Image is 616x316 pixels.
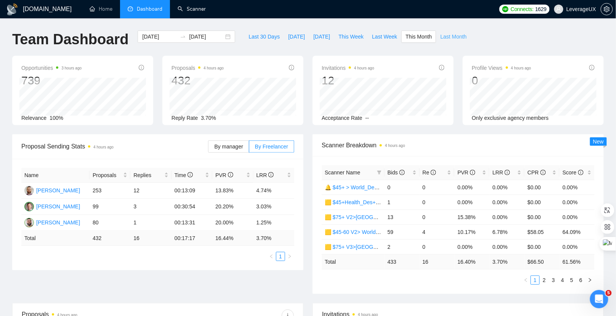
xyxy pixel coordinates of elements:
[588,278,592,282] span: right
[560,180,595,195] td: 0.00%
[511,5,534,13] span: Connects:
[525,224,560,239] td: $58.05
[133,171,162,179] span: Replies
[6,3,18,16] img: logo
[472,115,549,121] span: Only exclusive agency members
[558,276,567,284] a: 4
[521,276,531,285] button: left
[325,244,535,250] a: 🟨 $75+ V3>[GEOGRAPHIC_DATA]+[GEOGRAPHIC_DATA] Only_Tony-UX/UI_General
[586,276,595,285] button: right
[454,210,489,224] td: 15.38%
[255,143,288,150] span: By Freelancer
[322,115,363,121] span: Acceptance Rate
[90,168,130,183] th: Proposals
[289,65,294,70] span: info-circle
[24,218,34,227] img: RL
[90,231,130,246] td: 432
[576,276,586,285] li: 6
[531,276,539,284] a: 1
[601,6,613,12] a: setting
[287,254,292,259] span: right
[267,252,276,261] li: Previous Page
[420,180,455,195] td: 0
[368,31,401,43] button: Last Week
[489,195,525,210] td: 0.00%
[325,199,405,205] a: 🟨 $45+Health_Des+Dev_Antony
[325,184,419,190] a: 🔔 $45+ > World_Design+Dev_General
[322,73,374,88] div: 12
[130,215,171,231] td: 1
[12,31,128,48] h1: Team Dashboard
[385,143,405,148] time: 4 hours ago
[338,32,364,41] span: This Week
[309,31,334,43] button: [DATE]
[388,169,405,176] span: Bids
[180,34,186,40] span: swap-right
[577,276,585,284] a: 6
[180,34,186,40] span: to
[172,73,224,88] div: 432
[268,172,274,177] span: info-circle
[525,195,560,210] td: $0.00
[276,252,285,261] a: 1
[560,195,595,210] td: 0.00%
[385,239,420,254] td: 2
[420,210,455,224] td: 0
[528,169,545,176] span: CPR
[489,210,525,224] td: 0.00%
[502,6,509,12] img: upwork-logo.png
[440,32,467,41] span: Last Month
[431,170,436,175] span: info-circle
[560,239,595,254] td: 0.00%
[375,167,383,178] span: filter
[401,31,436,43] button: This Month
[525,210,560,224] td: $0.00
[606,290,612,296] span: 5
[439,65,444,70] span: info-circle
[204,66,224,70] time: 4 hours ago
[130,231,171,246] td: 16
[366,115,369,121] span: --
[540,276,549,284] a: 2
[21,142,208,151] span: Proposal Sending Stats
[50,115,63,121] span: 100%
[420,254,455,269] td: 16
[322,63,374,73] span: Invitations
[540,276,549,285] li: 2
[472,73,531,88] div: 0
[244,31,284,43] button: Last 30 Days
[385,195,420,210] td: 1
[212,199,253,215] td: 20.20%
[531,276,540,285] li: 1
[457,169,475,176] span: PVR
[454,195,489,210] td: 0.00%
[24,219,80,225] a: RL[PERSON_NAME]
[21,231,90,246] td: Total
[93,145,114,149] time: 4 hours ago
[563,169,583,176] span: Score
[253,199,294,215] td: 3.03%
[228,172,233,177] span: info-circle
[21,63,82,73] span: Opportunities
[568,276,576,284] a: 5
[175,172,193,178] span: Time
[285,252,294,261] button: right
[489,180,525,195] td: 0.00%
[560,210,595,224] td: 0.00%
[601,6,613,12] span: setting
[36,218,80,227] div: [PERSON_NAME]
[489,254,525,269] td: 3.70 %
[399,170,405,175] span: info-circle
[61,66,82,70] time: 3 hours ago
[253,215,294,231] td: 1.25%
[541,170,546,175] span: info-circle
[212,183,253,199] td: 13.83%
[253,183,294,199] td: 4.74%
[288,32,305,41] span: [DATE]
[377,170,382,175] span: filter
[269,254,274,259] span: left
[90,6,112,12] a: homeHome
[525,239,560,254] td: $0.00
[489,224,525,239] td: 6.78%
[586,276,595,285] li: Next Page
